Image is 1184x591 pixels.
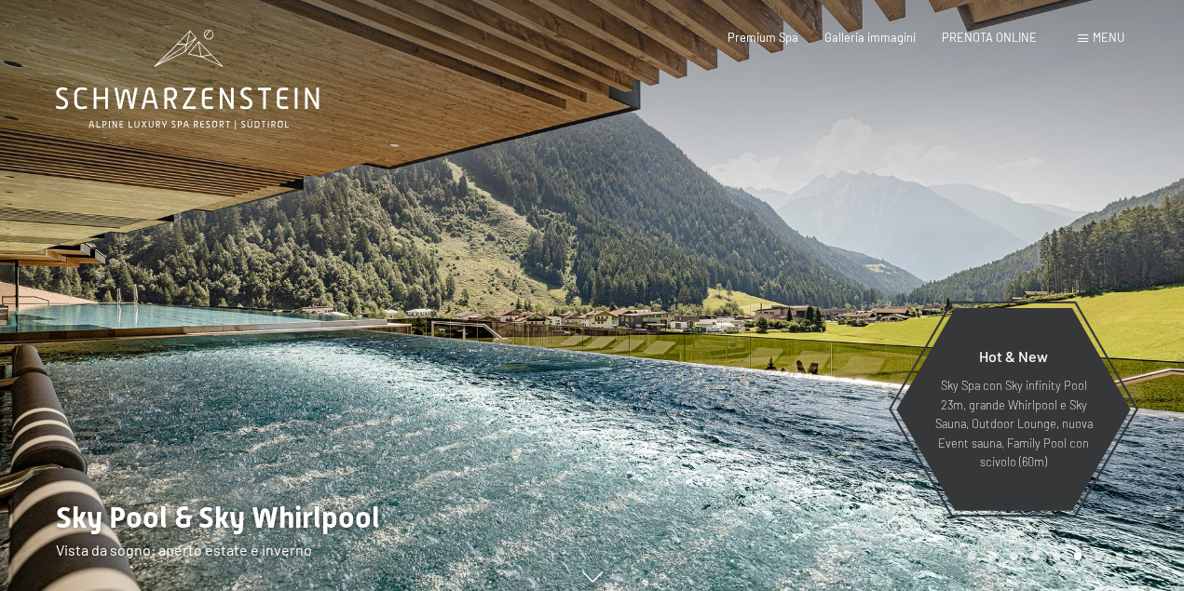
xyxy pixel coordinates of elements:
div: Carousel Page 7 [1095,552,1103,560]
div: Carousel Page 2 [988,552,997,560]
div: Carousel Page 1 [968,552,976,560]
span: Hot & New [979,347,1048,365]
a: Galleria immagini [824,30,916,45]
a: Premium Spa [728,30,798,45]
div: Carousel Page 4 [1031,552,1040,560]
a: Hot & New Sky Spa con Sky infinity Pool 23m, grande Whirlpool e Sky Sauna, Outdoor Lounge, nuova ... [895,307,1132,512]
span: Menu [1093,30,1124,45]
div: Carousel Page 8 [1116,552,1124,560]
div: Carousel Pagination [961,552,1124,560]
div: Carousel Page 5 [1053,552,1061,560]
div: Carousel Page 3 [1010,552,1018,560]
a: PRENOTA ONLINE [942,30,1037,45]
p: Sky Spa con Sky infinity Pool 23m, grande Whirlpool e Sky Sauna, Outdoor Lounge, nuova Event saun... [932,376,1095,471]
div: Carousel Page 6 (Current Slide) [1074,552,1082,560]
